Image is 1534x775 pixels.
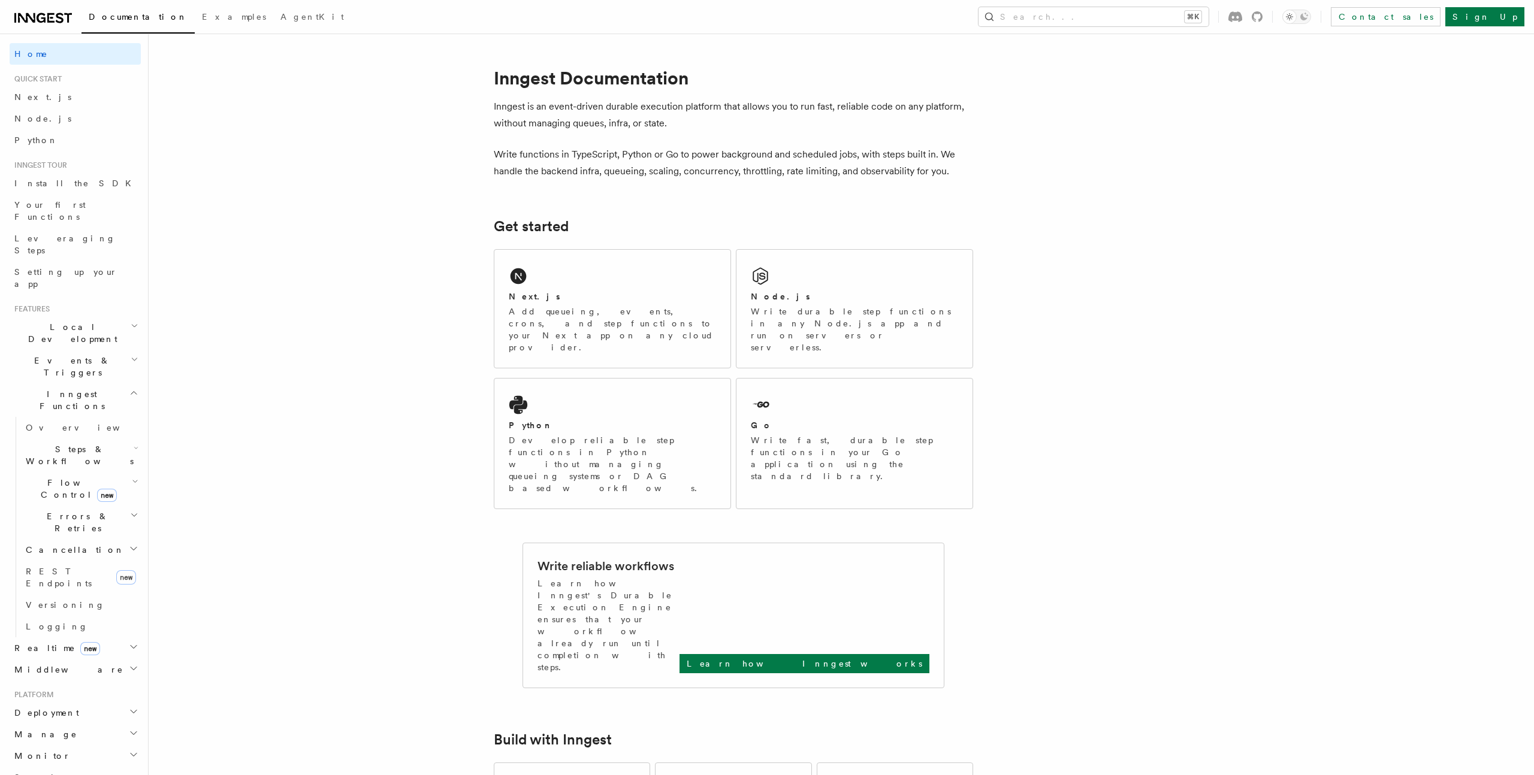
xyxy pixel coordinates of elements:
[494,146,973,180] p: Write functions in TypeScript, Python or Go to power background and scheduled jobs, with steps bu...
[195,4,273,32] a: Examples
[537,577,680,673] p: Learn how Inngest's Durable Execution Engine ensures that your workflow already run until complet...
[751,434,958,482] p: Write fast, durable step functions in your Go application using the standard library.
[14,92,71,102] span: Next.js
[14,267,117,289] span: Setting up your app
[10,321,131,345] span: Local Development
[10,750,71,762] span: Monitor
[10,161,67,170] span: Inngest tour
[21,539,141,561] button: Cancellation
[494,249,731,368] a: Next.jsAdd queueing, events, crons, and step functions to your Next app on any cloud provider.
[494,378,731,509] a: PythonDevelop reliable step functions in Python without managing queueing systems or DAG based wo...
[537,558,674,574] h2: Write reliable workflows
[14,48,48,60] span: Home
[26,622,88,631] span: Logging
[89,12,188,22] span: Documentation
[14,200,86,222] span: Your first Functions
[509,305,716,353] p: Add queueing, events, crons, and step functions to your Next app on any cloud provider.
[494,98,973,132] p: Inngest is an event-driven durable execution platform that allows you to run fast, reliable code ...
[21,561,141,594] a: REST Endpointsnew
[10,690,54,700] span: Platform
[10,108,141,129] a: Node.js
[14,234,116,255] span: Leveraging Steps
[10,707,79,719] span: Deployment
[10,664,123,676] span: Middleware
[10,637,141,659] button: Realtimenew
[10,383,141,417] button: Inngest Functions
[751,305,958,353] p: Write durable step functions in any Node.js app and run on servers or serverless.
[10,261,141,295] a: Setting up your app
[280,12,344,22] span: AgentKit
[10,728,77,740] span: Manage
[10,43,141,65] a: Home
[10,659,141,680] button: Middleware
[10,228,141,261] a: Leveraging Steps
[10,745,141,767] button: Monitor
[81,4,195,34] a: Documentation
[10,388,129,412] span: Inngest Functions
[687,658,922,670] p: Learn how Inngest works
[1282,10,1311,24] button: Toggle dark mode
[736,378,973,509] a: GoWrite fast, durable step functions in your Go application using the standard library.
[509,419,553,431] h2: Python
[21,443,134,467] span: Steps & Workflows
[10,355,131,379] span: Events & Triggers
[10,129,141,151] a: Python
[21,438,141,472] button: Steps & Workflows
[80,642,100,655] span: new
[10,417,141,637] div: Inngest Functions
[509,434,716,494] p: Develop reliable step functions in Python without managing queueing systems or DAG based workflows.
[10,86,141,108] a: Next.js
[494,731,612,748] a: Build with Inngest
[494,218,569,235] a: Get started
[10,74,62,84] span: Quick start
[10,723,141,745] button: Manage
[509,290,560,302] h2: Next.js
[751,290,810,302] h2: Node.js
[10,172,141,194] a: Install the SDK
[21,616,141,637] a: Logging
[116,570,136,585] span: new
[14,114,71,123] span: Node.js
[14,135,58,145] span: Python
[10,194,141,228] a: Your first Functions
[680,654,929,673] a: Learn how Inngest works
[273,4,351,32] a: AgentKit
[14,178,138,188] span: Install the SDK
[21,594,141,616] a: Versioning
[979,7,1209,26] button: Search...⌘K
[21,477,132,501] span: Flow Control
[21,417,141,438] a: Overview
[26,567,92,588] span: REST Endpoints
[21,505,141,539] button: Errors & Retries
[10,702,141,723] button: Deployment
[10,642,100,654] span: Realtime
[494,67,973,89] h1: Inngest Documentation
[10,350,141,383] button: Events & Triggers
[1331,7,1441,26] a: Contact sales
[26,600,105,610] span: Versioning
[26,423,149,432] span: Overview
[10,316,141,350] button: Local Development
[97,489,117,502] span: new
[1185,11,1201,23] kbd: ⌘K
[21,510,130,534] span: Errors & Retries
[21,544,125,556] span: Cancellation
[202,12,266,22] span: Examples
[736,249,973,368] a: Node.jsWrite durable step functions in any Node.js app and run on servers or serverless.
[21,472,141,505] button: Flow Controlnew
[751,419,772,431] h2: Go
[10,304,50,314] span: Features
[1445,7,1524,26] a: Sign Up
